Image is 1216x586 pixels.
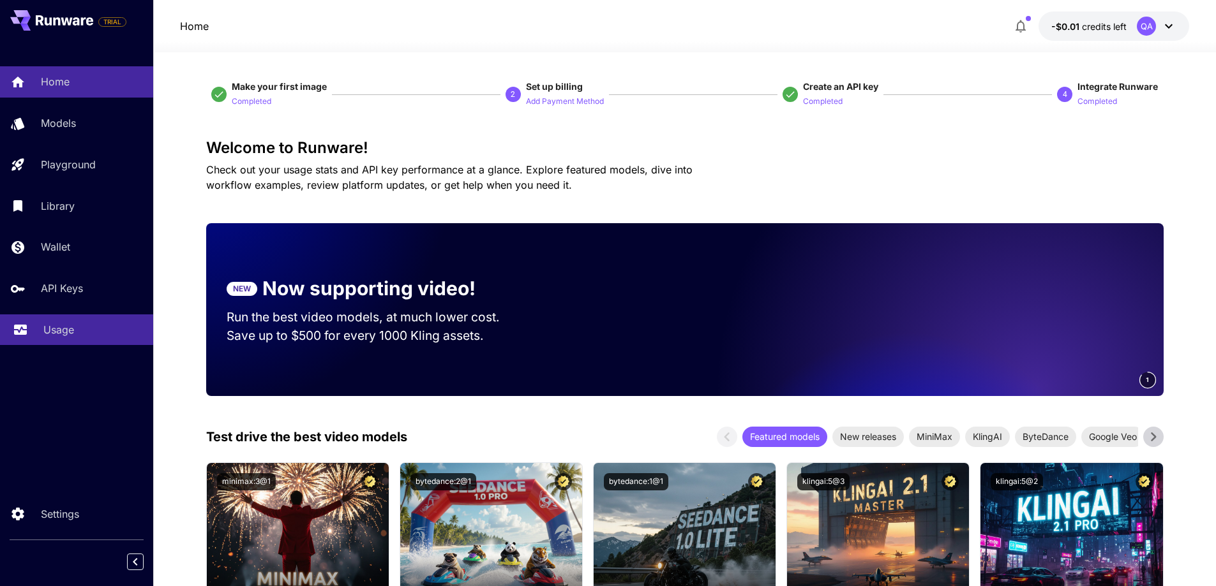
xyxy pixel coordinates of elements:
span: Featured models [742,430,827,443]
button: klingai:5@2 [991,473,1043,490]
p: Test drive the best video models [206,427,407,446]
button: Certified Model – Vetted for best performance and includes a commercial license. [361,473,379,490]
img: website_grey.svg [20,33,31,43]
div: ByteDance [1015,427,1076,447]
span: Integrate Runware [1077,81,1158,92]
button: bytedance:2@1 [410,473,476,490]
button: Certified Model – Vetted for best performance and includes a commercial license. [1136,473,1153,490]
span: -$0.01 [1051,21,1082,32]
div: Collapse sidebar [137,550,153,573]
div: MiniMax [909,427,960,447]
span: MiniMax [909,430,960,443]
a: Home [180,18,209,34]
span: credits left [1082,21,1127,32]
img: tab_domain_overview_orange.svg [34,74,45,84]
p: Save up to $500 for every 1000 Kling assets. [227,326,524,345]
span: Check out your usage stats and API key performance at a glance. Explore featured models, dive int... [206,163,693,191]
nav: breadcrumb [180,18,209,34]
img: logo_orange.svg [20,20,31,31]
p: 2 [511,89,515,100]
div: QA [1137,17,1156,36]
p: Playground [41,157,96,172]
p: Completed [232,96,271,108]
p: Run the best video models, at much lower cost. [227,308,524,326]
div: v 4.0.25 [36,20,63,31]
p: Library [41,198,75,214]
button: minimax:3@1 [217,473,276,490]
p: Settings [41,506,79,522]
button: Certified Model – Vetted for best performance and includes a commercial license. [555,473,572,490]
button: bytedance:1@1 [604,473,668,490]
div: Keywords by Traffic [141,75,215,84]
button: Add Payment Method [526,93,604,108]
button: -$0.0119QA [1039,11,1189,41]
p: 4 [1063,89,1067,100]
div: Domain: [URL] [33,33,91,43]
img: tab_keywords_by_traffic_grey.svg [127,74,137,84]
span: Create an API key [803,81,878,92]
button: klingai:5@3 [797,473,850,490]
p: Add Payment Method [526,96,604,108]
div: KlingAI [965,427,1010,447]
span: Google Veo [1081,430,1145,443]
p: API Keys [41,281,83,296]
button: Certified Model – Vetted for best performance and includes a commercial license. [942,473,959,490]
p: Home [41,74,70,89]
button: Completed [1077,93,1117,108]
button: Completed [232,93,271,108]
div: -$0.0119 [1051,20,1127,33]
button: Certified Model – Vetted for best performance and includes a commercial license. [748,473,765,490]
div: Featured models [742,427,827,447]
button: Collapse sidebar [127,553,144,570]
span: New releases [832,430,904,443]
span: 1 [1146,375,1150,385]
p: Wallet [41,239,70,254]
div: Google Veo [1081,427,1145,447]
span: Add your payment card to enable full platform functionality. [98,14,126,29]
div: Domain Overview [49,75,114,84]
span: Set up billing [526,81,583,92]
h3: Welcome to Runware! [206,139,1164,157]
span: ByteDance [1015,430,1076,443]
p: Completed [803,96,843,108]
span: Make your first image [232,81,327,92]
p: Usage [43,322,74,337]
p: NEW [233,283,251,295]
div: New releases [832,427,904,447]
span: TRIAL [99,17,126,27]
span: KlingAI [965,430,1010,443]
p: Models [41,115,76,131]
p: Now supporting video! [262,274,476,303]
p: Completed [1077,96,1117,108]
button: Completed [803,93,843,108]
